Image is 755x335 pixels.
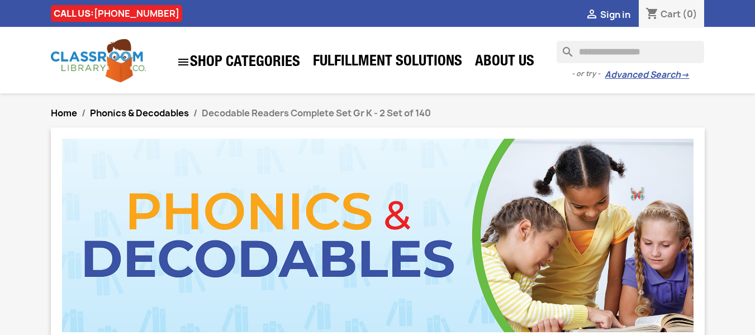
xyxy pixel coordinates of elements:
span: → [681,69,689,81]
i: search [557,41,570,54]
i: shopping_cart [645,8,659,21]
span: - or try - [572,68,605,79]
span: Cart [661,8,681,20]
i:  [177,55,190,69]
span: Sign in [600,8,630,21]
a:  Sign in [585,8,630,21]
a: Fulfillment Solutions [307,51,468,74]
span: Decodable Readers Complete Set Gr K - 2 Set of 140 [202,107,431,119]
a: [PHONE_NUMBER] [94,7,179,20]
img: Classroom Library Company [51,39,146,82]
a: Home [51,107,77,119]
input: Search [557,41,704,63]
a: About Us [469,51,540,74]
a: Phonics & Decodables [90,107,189,119]
div: CALL US: [51,5,182,22]
a: Advanced Search→ [605,69,689,81]
i:  [585,8,599,22]
a: SHOP CATEGORIES [171,50,306,74]
span: (0) [682,8,697,20]
img: CLC_Phonics_And_Decodables.jpg [62,139,694,332]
